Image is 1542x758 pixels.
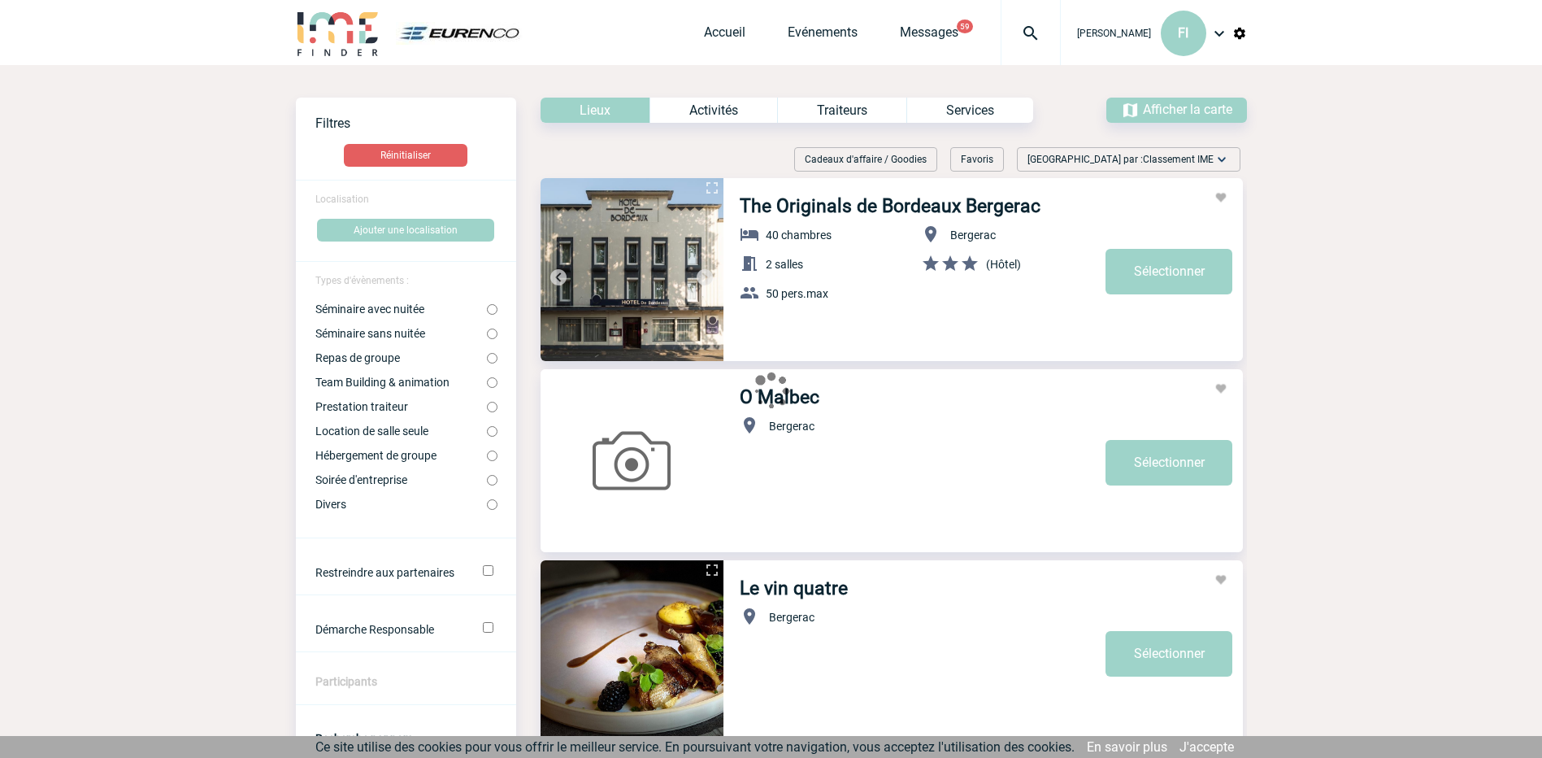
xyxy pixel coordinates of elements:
[315,675,377,688] label: Participants
[315,566,461,579] label: Ne filtrer que sur les établissements ayant un partenariat avec IME
[315,194,369,205] span: Localisation
[794,147,937,172] div: Cadeaux d'affaire / Goodies
[1214,573,1227,586] img: Ajouter aux favoris
[1087,739,1167,755] a: En savoir plus
[315,732,413,745] label: Recherche par nom
[315,498,487,511] label: Divers
[649,98,777,123] div: Activités
[766,258,803,271] span: 2 salles
[315,275,409,286] span: Types d'évènements :
[1178,25,1188,41] span: FI
[740,283,759,303] img: baseline_group_white_24dp-b.png
[957,20,973,33] button: 59
[315,425,487,438] label: Location de salle seule
[1214,382,1227,395] img: Ajouter aux favoris
[1143,102,1232,117] span: Afficher la carte
[769,611,814,624] span: Bergerac
[944,147,1010,172] div: Filtrer selon vos favoris
[315,473,487,486] label: Soirée d'entreprise
[740,607,759,626] img: baseline_location_on_white_24dp-b.png
[315,327,487,340] label: Séminaire sans nuitée
[317,219,494,242] button: Ajouter une localisation
[986,258,1021,271] span: (Hôtel)
[1143,154,1214,165] span: Classement IME
[315,351,487,364] label: Repas de groupe
[315,303,487,316] label: Séminaire avec nuitée
[315,400,487,413] label: Prestation traiteur
[1105,631,1232,677] a: Sélectionner
[296,144,516,167] a: Réinitialiser
[740,577,848,599] a: Le vin quatre
[1105,249,1232,294] a: Sélectionner
[766,229,832,242] span: 40 chambres
[315,739,1075,755] span: Ce site utilise des cookies pour vous offrir le meilleur service. En poursuivant votre navigation...
[1179,739,1234,755] a: J'accepte
[315,623,461,636] label: Démarche Responsable
[315,449,487,462] label: Hébergement de groupe
[1077,28,1151,39] span: [PERSON_NAME]
[766,287,828,300] span: 50 pers.max
[740,195,1040,217] a: The Originals de Bordeaux Bergerac
[483,565,493,576] input: Ne filtrer que sur les établissements ayant un partenariat avec IME
[950,229,996,242] span: Bergerac
[777,98,906,123] div: Traiteurs
[315,376,487,389] label: Team Building & animation
[788,24,858,47] a: Evénements
[541,369,723,552] img: notfoundimage.jpg
[788,147,944,172] div: Filtrer sur Cadeaux d'affaire / Goodies
[541,178,723,361] img: 1.jpg
[541,98,649,123] div: Lieux
[704,24,745,47] a: Accueil
[740,224,759,244] img: baseline_hotel_white_24dp-b.png
[1105,440,1232,486] a: Sélectionner
[921,224,940,244] img: baseline_location_on_white_24dp-b.png
[344,144,467,167] button: Réinitialiser
[1214,191,1227,204] img: Ajouter aux favoris
[906,98,1033,123] div: Services
[900,24,958,47] a: Messages
[1214,151,1230,168] img: baseline_expand_more_white_24dp-b.png
[740,254,759,273] img: baseline_meeting_room_white_24dp-b.png
[950,147,1004,172] div: Favoris
[1027,151,1214,168] span: [GEOGRAPHIC_DATA] par :
[315,115,516,131] p: Filtres
[296,10,380,56] img: IME-Finder
[483,622,493,633] input: Démarche Responsable
[541,560,723,743] img: 1.jpg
